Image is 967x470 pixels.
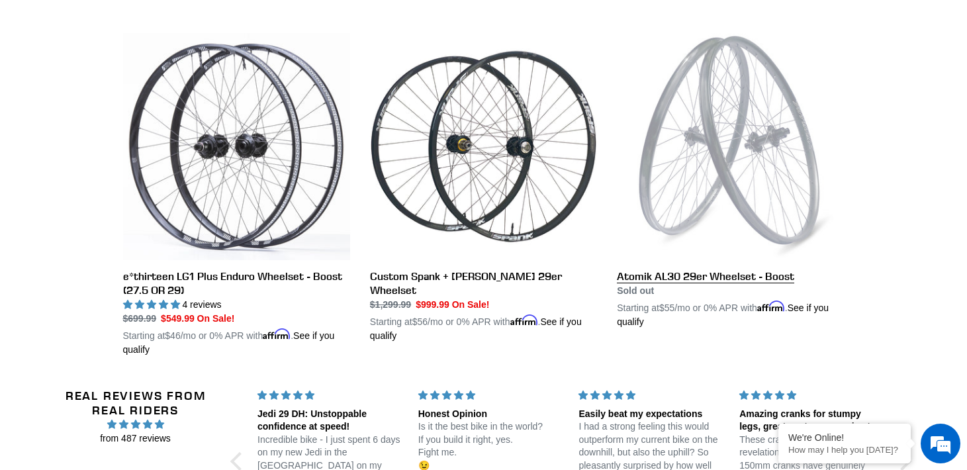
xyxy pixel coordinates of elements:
div: We're Online! [788,432,901,443]
span: from 487 reviews [48,432,222,446]
div: 5 stars [257,389,402,402]
span: 4.96 stars [48,417,222,432]
div: 5 stars [578,389,723,402]
div: Easily beat my expectations [578,408,723,421]
div: Jedi 29 DH: Unstoppable confidence at speed! [257,408,402,434]
div: Honest Opinion [418,408,563,421]
div: 5 stars [739,389,884,402]
h2: Real Reviews from Real Riders [48,389,222,417]
div: Amazing cranks for stumpy legs, great customer service too [739,408,884,434]
div: 5 stars [418,389,563,402]
p: How may I help you today? [788,445,901,455]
